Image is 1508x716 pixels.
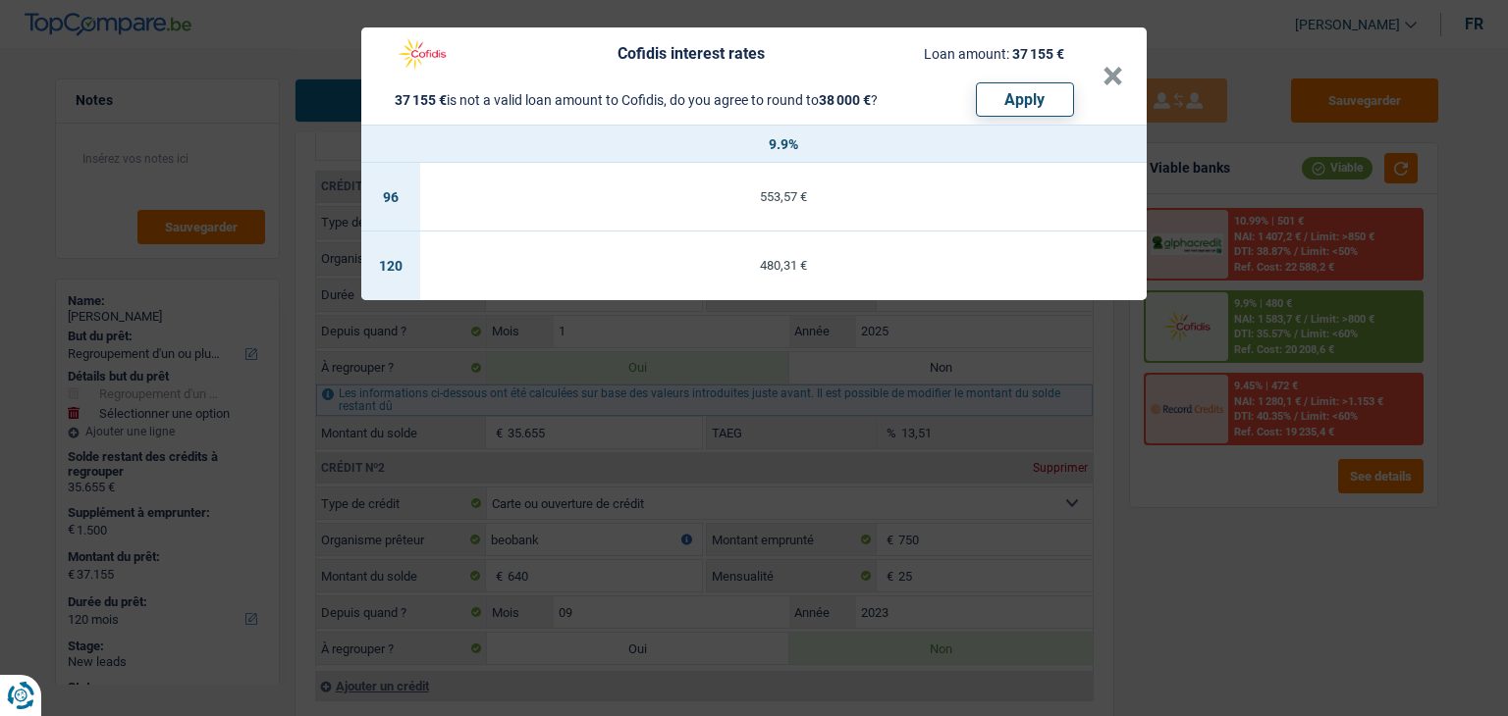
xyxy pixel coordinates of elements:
div: 553,57 € [420,190,1147,203]
th: 9.9% [420,126,1147,163]
span: 37 155 € [1012,46,1064,62]
span: 37 155 € [395,92,447,108]
td: 120 [361,231,420,300]
span: 38 000 € [819,92,871,108]
button: × [1103,67,1123,86]
td: 96 [361,163,420,231]
button: Apply [976,82,1074,117]
span: Loan amount: [924,46,1009,62]
div: is not a valid loan amount to Cofidis, do you agree to round to ? [395,93,878,107]
div: Cofidis interest rates [618,46,765,62]
img: Cofidis [385,35,459,73]
div: 480,31 € [420,259,1147,272]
